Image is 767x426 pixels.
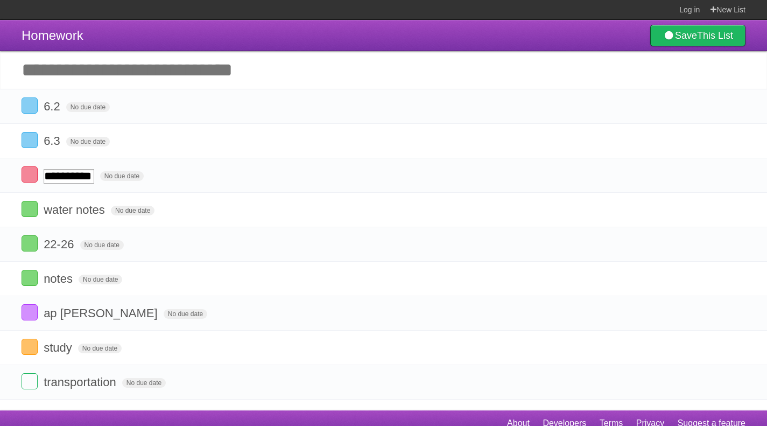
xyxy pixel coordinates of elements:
label: Done [22,304,38,320]
span: No due date [164,309,207,319]
span: water notes [44,203,108,217]
span: 6.3 [44,134,63,148]
label: Done [22,97,38,114]
b: This List [697,30,733,41]
span: No due date [66,102,110,112]
label: Done [22,235,38,252]
label: Done [22,339,38,355]
span: No due date [66,137,110,146]
a: SaveThis List [650,25,745,46]
label: Done [22,166,38,183]
span: 22-26 [44,238,76,251]
span: No due date [80,240,124,250]
span: transportation [44,375,119,389]
span: notes [44,272,75,285]
span: Homework [22,28,83,43]
span: No due date [79,275,122,284]
span: No due date [122,378,166,388]
span: No due date [111,206,154,215]
span: No due date [78,344,122,353]
label: Done [22,132,38,148]
label: Done [22,270,38,286]
span: No due date [100,171,144,181]
span: ap [PERSON_NAME] [44,306,160,320]
label: Done [22,201,38,217]
span: study [44,341,75,354]
span: 6.2 [44,100,63,113]
label: Done [22,373,38,389]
